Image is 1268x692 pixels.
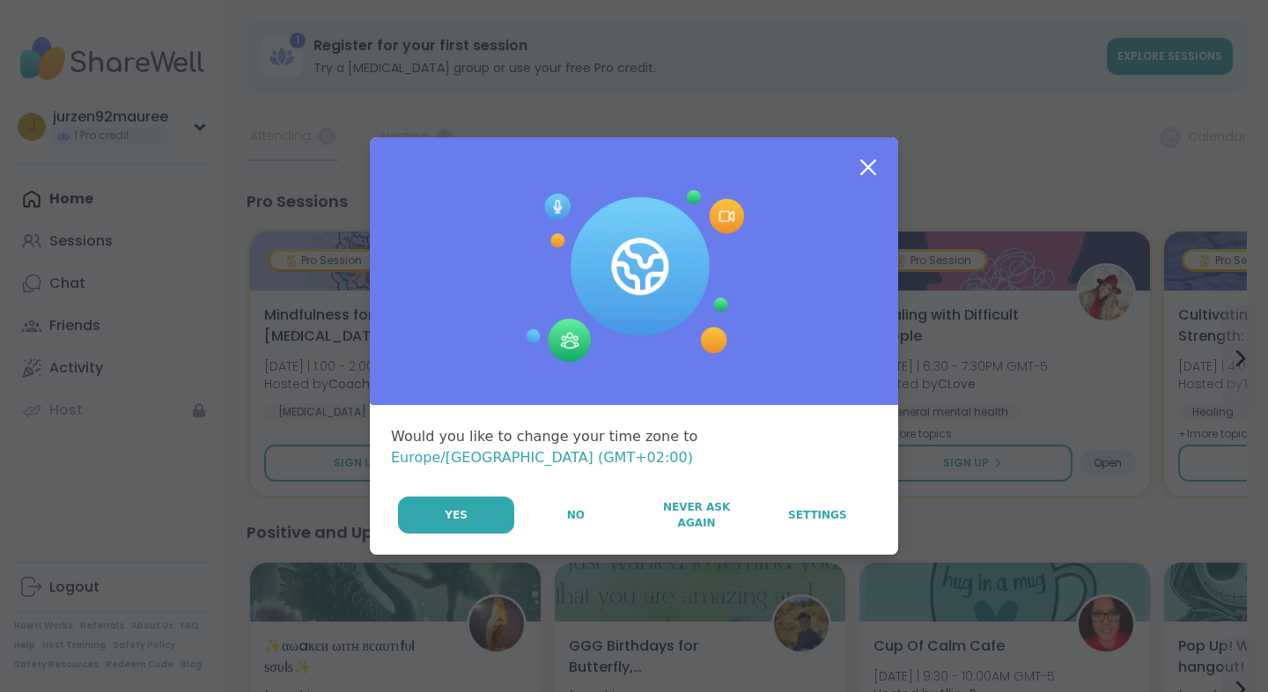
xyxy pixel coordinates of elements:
span: Europe/[GEOGRAPHIC_DATA] (GMT+02:00) [391,449,693,466]
div: Would you like to change your time zone to [391,426,877,468]
button: No [516,497,635,534]
button: Never Ask Again [637,497,756,534]
span: No [567,507,585,523]
span: Settings [788,507,847,523]
span: Yes [445,507,468,523]
span: Never Ask Again [645,499,747,531]
img: Session Experience [524,190,744,363]
button: Yes [398,497,514,534]
a: Settings [758,497,877,534]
